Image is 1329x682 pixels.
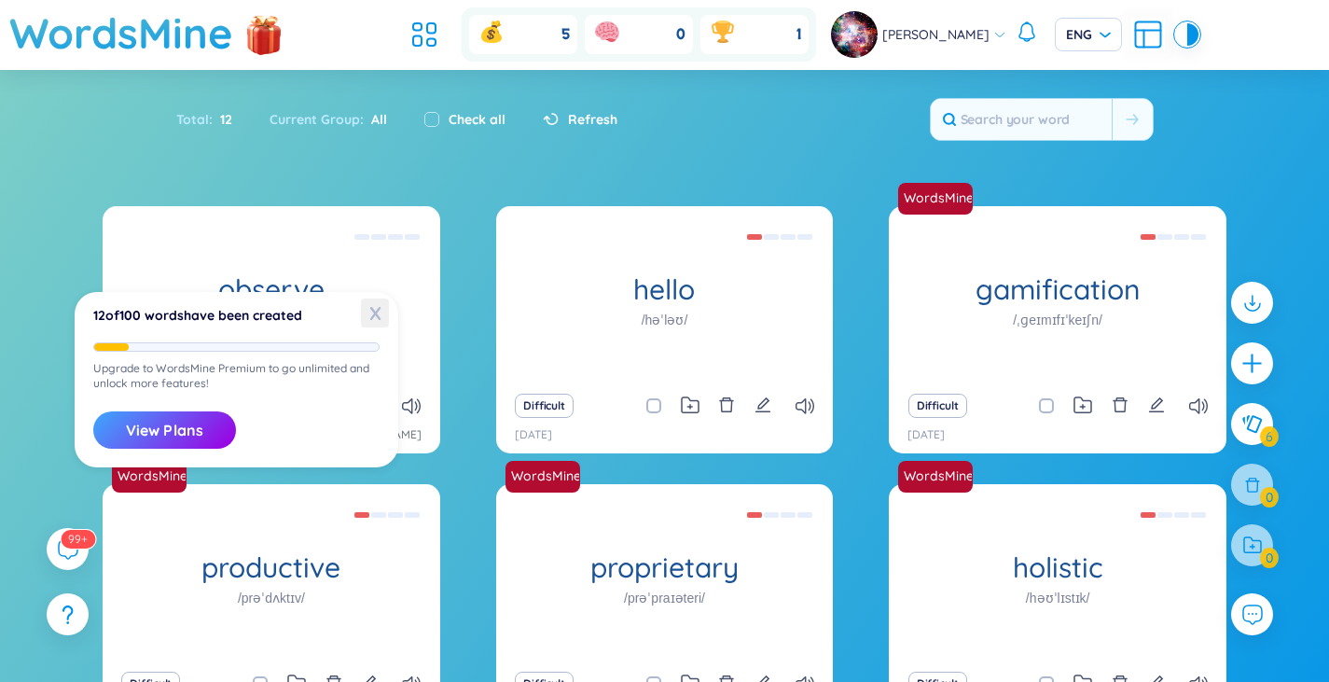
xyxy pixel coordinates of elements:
h1: /həʊˈlɪstɪk/ [1026,588,1090,608]
button: View Plans [93,411,236,449]
h1: gamification [889,273,1226,306]
h1: proprietary [496,551,834,584]
h1: observe [103,273,440,306]
span: Refresh [568,109,617,130]
button: Difficult [908,394,967,418]
sup: 582 [61,530,95,549]
span: All [364,111,387,128]
img: flashSalesIcon.a7f4f837.png [245,6,283,62]
a: avatar [831,11,882,58]
button: delete [718,393,735,419]
span: 12 [213,109,232,130]
a: WordsMine [112,461,194,493]
h1: holistic [889,551,1226,584]
span: edit [754,397,771,413]
span: X [361,299,389,327]
button: edit [754,393,771,419]
span: ENG [1066,25,1111,44]
a: WordsMine [110,466,188,485]
a: WordsMine [896,188,975,207]
a: WordsMine [504,466,582,485]
span: plus [1240,352,1264,375]
a: WordsMine [505,461,588,493]
div: Current Group : [251,100,406,139]
p: [DATE] [515,426,552,444]
h1: productive [103,551,440,584]
span: delete [1112,397,1128,413]
p: Upgrade to WordsMine Premium to go unlimited and unlock more features! [93,361,380,391]
p: 12 of 100 words have been created [93,311,380,320]
span: [PERSON_NAME] [882,24,990,45]
span: 1 [796,24,801,45]
span: delete [718,397,735,413]
h1: /prəˈpraɪəteri/ [624,588,705,608]
span: edit [1148,397,1165,413]
span: 5 [561,24,570,45]
img: avatar [831,11,878,58]
input: Search your word [931,99,1112,140]
p: [DATE] [907,426,945,444]
label: Check all [449,109,505,130]
h1: /həˈləʊ/ [642,310,688,330]
button: edit [1148,393,1165,419]
a: WordsMine [898,183,980,215]
h1: /prəˈdʌktɪv/ [238,588,305,608]
button: Difficult [515,394,574,418]
span: 0 [676,24,685,45]
h1: hello [496,273,834,306]
a: WordsMine [898,461,980,493]
button: delete [1112,393,1128,419]
a: WordsMine [896,466,975,485]
div: Total : [176,100,251,139]
h1: /ˌɡeɪmɪfɪˈkeɪʃn/ [1013,310,1102,330]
